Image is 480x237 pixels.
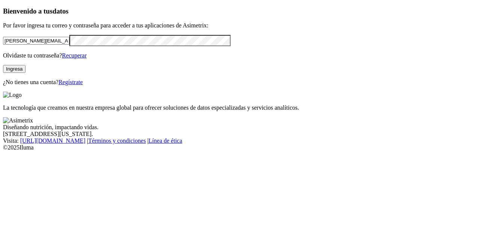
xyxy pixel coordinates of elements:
[3,65,25,73] button: Ingresa
[3,104,477,111] p: La tecnología que creamos en nuestra empresa global para ofrecer soluciones de datos especializad...
[3,22,477,29] p: Por favor ingresa tu correo y contraseña para acceder a tus aplicaciones de Asimetrix:
[3,7,477,15] h3: Bienvenido a tus
[3,117,33,124] img: Asimetrix
[3,144,477,151] div: © 2025 Iluma
[148,137,182,144] a: Línea de ética
[58,79,83,85] a: Regístrate
[88,137,146,144] a: Términos y condiciones
[3,79,477,86] p: ¿No tienes una cuenta?
[52,7,69,15] span: datos
[3,37,69,45] input: Tu correo
[3,131,477,137] div: [STREET_ADDRESS][US_STATE].
[62,52,87,59] a: Recuperar
[3,124,477,131] div: Diseñando nutrición, impactando vidas.
[3,137,477,144] div: Visita : | |
[20,137,85,144] a: [URL][DOMAIN_NAME]
[3,92,22,98] img: Logo
[3,52,477,59] p: Olvidaste tu contraseña?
